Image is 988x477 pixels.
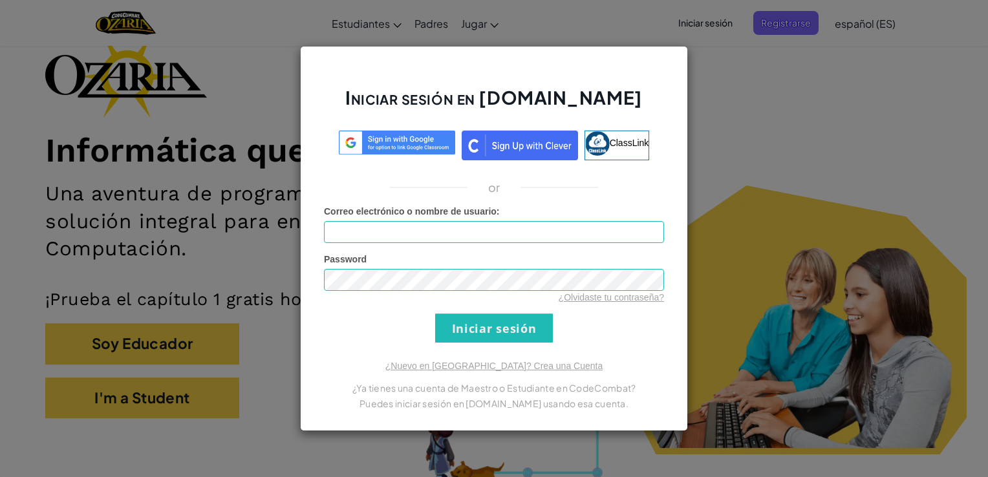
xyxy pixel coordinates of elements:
[324,396,664,411] p: Puedes iniciar sesión en [DOMAIN_NAME] usando esa cuenta.
[324,205,500,218] label: :
[324,206,497,217] span: Correo electrónico o nombre de usuario
[324,85,664,123] h2: Iniciar sesión en [DOMAIN_NAME]
[435,313,553,343] input: Iniciar sesión
[385,361,603,371] a: ¿Nuevo en [GEOGRAPHIC_DATA]? Crea una Cuenta
[488,180,500,195] p: or
[339,131,455,154] img: log-in-google-sso.svg
[324,380,664,396] p: ¿Ya tienes una cuenta de Maestro o Estudiante en CodeCombat?
[585,131,610,156] img: classlink-logo-small.png
[610,138,649,148] span: ClassLink
[559,292,664,302] a: ¿Olvidaste tu contraseña?
[462,131,578,160] img: clever_sso_button@2x.png
[324,254,367,264] span: Password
